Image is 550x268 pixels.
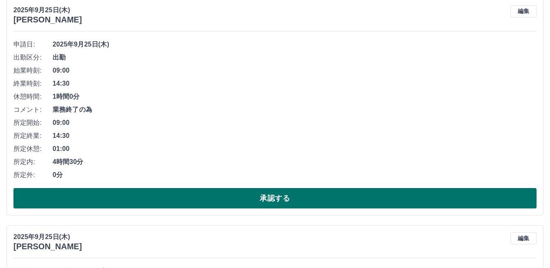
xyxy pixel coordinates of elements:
span: 2025年9月25日(木) [53,40,537,49]
button: 編集 [510,5,537,18]
span: 出勤区分: [13,53,53,62]
span: コメント: [13,105,53,115]
span: 始業時刻: [13,66,53,75]
button: 編集 [510,232,537,244]
span: 所定内: [13,157,53,167]
span: 01:00 [53,144,537,154]
span: 出勤 [53,53,537,62]
span: 所定開始: [13,118,53,128]
span: 14:30 [53,79,537,89]
span: 14:30 [53,131,537,141]
p: 2025年9月25日(木) [13,232,82,242]
span: 休憩時間: [13,92,53,102]
span: 申請日: [13,40,53,49]
span: 4時間30分 [53,157,537,167]
span: 0分 [53,170,537,180]
p: 2025年9月25日(木) [13,5,82,15]
span: 終業時刻: [13,79,53,89]
span: 所定外: [13,170,53,180]
span: 09:00 [53,66,537,75]
span: 業務終了の為 [53,105,537,115]
h3: [PERSON_NAME] [13,242,82,251]
span: 1時間0分 [53,92,537,102]
span: 所定終業: [13,131,53,141]
span: 09:00 [53,118,537,128]
button: 承認する [13,188,537,208]
h3: [PERSON_NAME] [13,15,82,24]
span: 所定休憩: [13,144,53,154]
